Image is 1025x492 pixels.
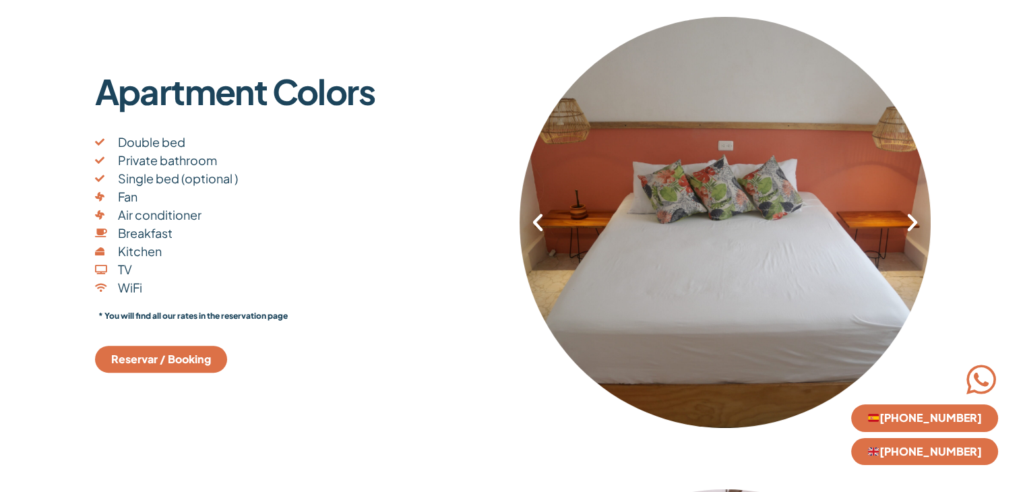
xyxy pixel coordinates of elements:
[526,211,549,234] div: Previous slide
[868,412,879,423] img: 🇪🇸
[115,169,238,187] span: Single bed (optional )
[111,354,211,365] span: Reservar / Booking
[98,310,503,322] p: * You will find all our rates in the reservation page
[867,446,982,457] span: [PHONE_NUMBER]
[868,446,879,457] img: 🇬🇧
[115,151,217,169] span: Private bathroom
[901,211,924,234] div: Next slide
[115,187,137,206] span: Fan
[867,412,982,423] span: [PHONE_NUMBER]
[95,72,506,110] p: Apartment Colors
[115,133,185,151] span: Double bed
[95,346,227,373] a: Reservar / Booking
[115,224,173,242] span: Breakfast
[115,206,201,224] span: Air conditioner
[520,16,931,428] div: 1 / 4
[115,260,132,278] span: TV
[851,438,998,465] a: 🇬🇧[PHONE_NUMBER]
[851,404,998,431] a: 🇪🇸[PHONE_NUMBER]
[115,278,142,297] span: WiFi
[115,242,162,260] span: Kitchen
